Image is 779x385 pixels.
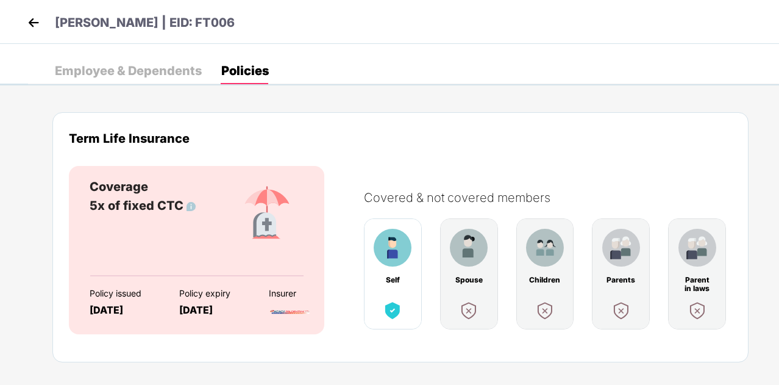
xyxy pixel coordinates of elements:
[458,300,480,322] img: benefitCardImg
[269,289,337,298] div: Insurer
[221,65,269,77] div: Policies
[605,276,637,284] div: Parents
[230,178,304,251] img: benefitCardImg
[526,229,564,267] img: benefitCardImg
[686,300,708,322] img: benefitCardImg
[90,289,158,298] div: Policy issued
[90,304,158,316] div: [DATE]
[187,202,196,211] img: info
[610,300,632,322] img: benefitCardImg
[382,300,404,322] img: benefitCardImg
[377,276,408,284] div: Self
[374,229,411,267] img: benefitCardImg
[450,229,488,267] img: benefitCardImg
[90,198,196,213] span: 5x of fixed CTC
[681,276,713,284] div: Parent in laws
[602,229,640,267] img: benefitCardImg
[529,276,561,284] div: Children
[364,190,744,205] div: Covered & not covered members
[69,131,732,145] div: Term Life Insurance
[55,65,202,77] div: Employee & Dependents
[24,13,43,32] img: back
[534,300,556,322] img: benefitCardImg
[453,276,485,284] div: Spouse
[90,178,196,196] div: Coverage
[269,301,311,323] img: InsurerLogo
[179,289,247,298] div: Policy expiry
[55,13,235,32] p: [PERSON_NAME] | EID: FT006
[678,229,716,267] img: benefitCardImg
[179,304,247,316] div: [DATE]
